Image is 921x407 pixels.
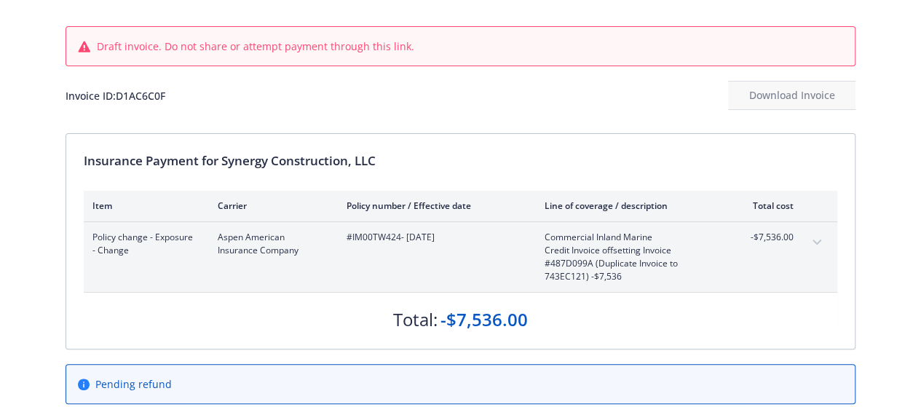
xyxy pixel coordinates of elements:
button: Download Invoice [728,81,855,110]
button: expand content [805,231,829,254]
span: Pending refund [95,376,172,392]
div: Policy change - Exposure - ChangeAspen American Insurance Company#IM00TW424- [DATE]Commercial Inl... [84,222,837,292]
span: Aspen American Insurance Company [218,231,323,257]
div: Item [92,199,194,212]
span: Commercial Inland Marine [545,231,716,244]
div: Invoice ID: D1AC6C0F [66,88,165,103]
span: #IM00TW424 - [DATE] [347,231,521,244]
div: -$7,536.00 [440,307,528,332]
span: -$7,536.00 [739,231,794,244]
div: Carrier [218,199,323,212]
div: Policy number / Effective date [347,199,521,212]
div: Total: [393,307,438,332]
span: Credit Invoice offsetting Invoice #487D099A (Duplicate Invoice to 743EC121) -$7,536 [545,244,716,283]
span: Draft invoice. Do not share or attempt payment through this link. [97,39,414,54]
span: Commercial Inland MarineCredit Invoice offsetting Invoice #487D099A (Duplicate Invoice to 743EC12... [545,231,716,283]
div: Download Invoice [728,82,855,109]
div: Insurance Payment for Synergy Construction, LLC [84,151,837,170]
span: Policy change - Exposure - Change [92,231,194,257]
div: Line of coverage / description [545,199,716,212]
div: Total cost [739,199,794,212]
